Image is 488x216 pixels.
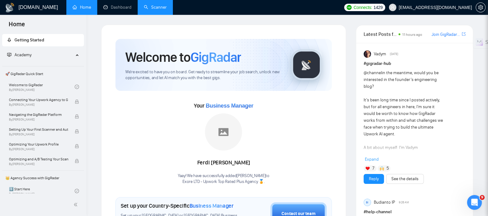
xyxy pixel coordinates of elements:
h1: Welcome to [125,49,241,66]
img: logo [5,3,15,13]
span: 9:26 AM [399,200,409,205]
li: Getting Started [2,34,84,46]
span: Latest Posts from the GigRadar Community [364,30,397,38]
a: export [462,31,465,37]
h1: Set up your Country-Specific [121,202,234,209]
iframe: Intercom live chat [467,195,482,210]
span: check-circle [75,85,79,89]
span: Business Manager [190,202,234,209]
span: rocket [7,38,11,42]
span: Vadym [373,51,386,57]
span: lock [75,159,79,163]
button: Reply [364,174,384,184]
button: setting [476,2,486,12]
span: Setting Up Your First Scanner and Auto-Bidder [9,126,68,133]
img: upwork-logo.png [347,5,352,10]
a: dashboardDashboard [103,5,131,10]
img: ❤️ [365,166,370,171]
span: Navigating the GigRadar Platform [9,112,68,118]
a: homeHome [73,5,91,10]
span: Home [4,20,30,33]
span: 9 [480,195,485,200]
img: Vadym [364,50,371,58]
span: 🚀 GigRadar Quick Start [3,68,83,80]
span: 11 hours ago [402,32,422,37]
a: setting [476,5,486,10]
div: Ferdi [PERSON_NAME] [178,158,269,168]
span: GigRadar [190,49,241,66]
span: We're excited to have you on board. Get ready to streamline your job search, unlock new opportuni... [125,69,281,81]
span: 5 [386,165,389,172]
h1: # gigradar-hub [364,60,465,67]
span: lock [75,114,79,119]
span: export [462,32,465,36]
span: lock [75,129,79,133]
div: Yaay! We have successfully added [PERSON_NAME] to [178,173,269,185]
span: Budianto IP [373,199,395,206]
span: Optimizing Your Upwork Profile [9,141,68,147]
span: double-left [73,201,80,208]
img: gigradar-logo.png [291,49,322,80]
span: Expand [365,157,379,162]
span: 7 [372,165,374,172]
span: lock [75,144,79,148]
a: Join GigRadar Slack Community [432,31,461,38]
span: By [PERSON_NAME] [9,133,68,136]
span: Business Manager [206,103,253,109]
span: lock [75,100,79,104]
span: By [PERSON_NAME] [9,103,68,107]
span: By [PERSON_NAME] [9,147,68,151]
a: Reply [369,176,379,182]
span: Your [194,102,253,109]
span: check-circle [75,189,79,193]
span: By [PERSON_NAME] [9,162,68,166]
span: Optimizing and A/B Testing Your Scanner for Better Results [9,156,68,162]
span: Academy [7,52,31,57]
h1: # help-channel [364,209,465,215]
span: @channel [364,70,382,75]
span: fund-projection-screen [7,53,11,57]
span: Academy [15,52,31,57]
span: Getting Started [15,37,44,43]
span: [DATE] [390,51,398,57]
button: See the details [386,174,424,184]
a: searchScanner [144,5,167,10]
img: placeholder.png [205,113,242,150]
span: By [PERSON_NAME] [9,118,68,121]
span: 1429 [373,4,383,11]
img: 🙌 [380,166,384,171]
span: Connects: [353,4,372,11]
a: Welcome to GigRadarBy[PERSON_NAME] [9,80,75,94]
p: Exore LTD - Upwork Top Rated Plus Agency 🏅 . [178,179,269,185]
span: Connecting Your Upwork Agency to GigRadar [9,97,68,103]
a: See the details [391,176,419,182]
span: user [390,5,395,10]
a: 1️⃣ Start HereBy[PERSON_NAME] [9,184,75,198]
span: 👑 Agency Success with GigRadar [3,172,83,184]
div: BI [364,199,371,206]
